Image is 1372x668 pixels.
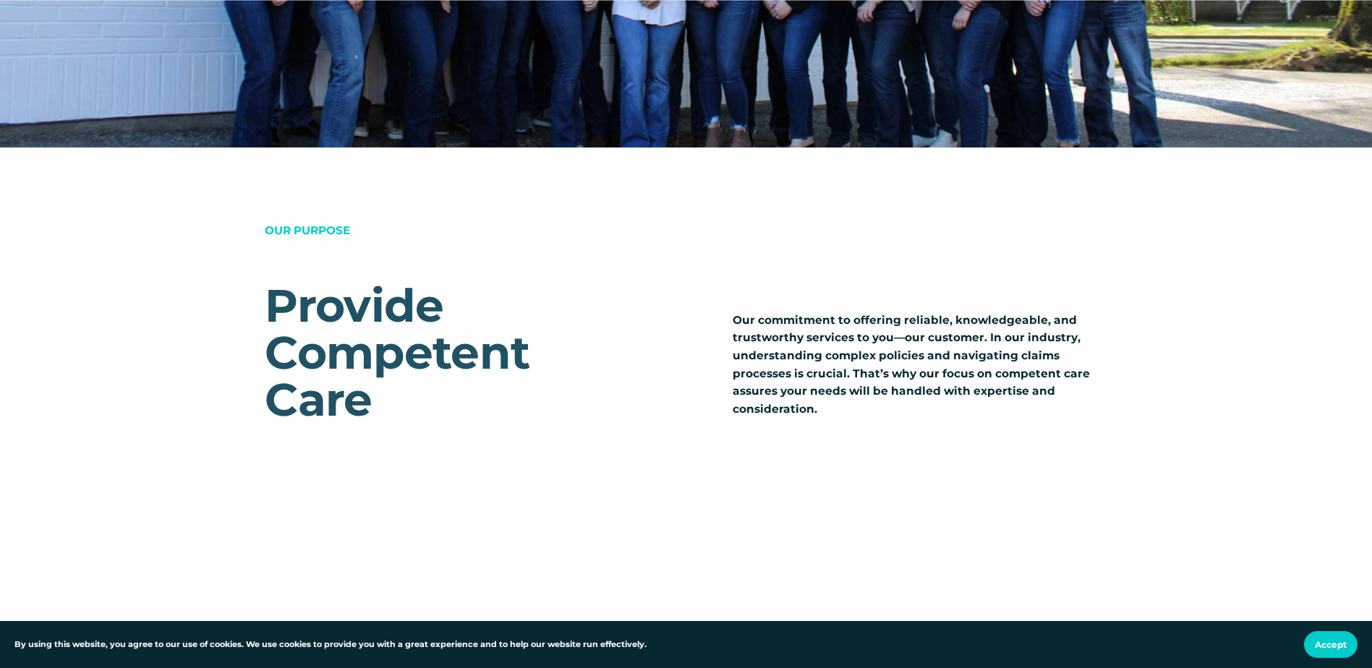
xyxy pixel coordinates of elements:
p: Our commitment to offering reliable, knowledgeable, and trustworthy services to you—our customer.... [733,312,1107,419]
span: OUR PURPOSE [265,223,350,237]
span: Accept [1315,639,1347,650]
p: By using this website, you agree to our use of cookies. We use cookies to provide you with a grea... [14,638,647,651]
span: Provide Competent Care [265,278,529,427]
button: Accept [1304,631,1358,658]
